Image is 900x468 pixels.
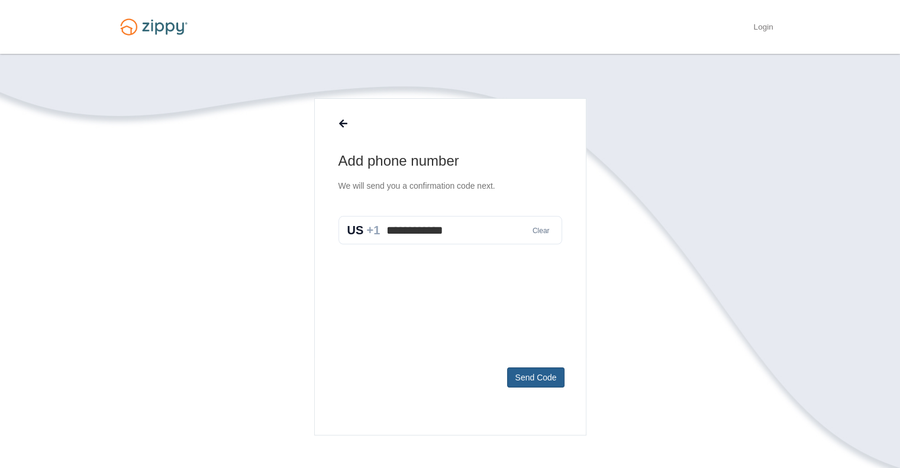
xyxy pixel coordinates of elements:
button: Send Code [507,367,564,388]
p: We will send you a confirmation code next. [338,180,562,192]
h1: Add phone number [338,151,562,170]
img: Logo [113,13,195,41]
a: Login [753,22,773,34]
button: Clear [529,225,553,237]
